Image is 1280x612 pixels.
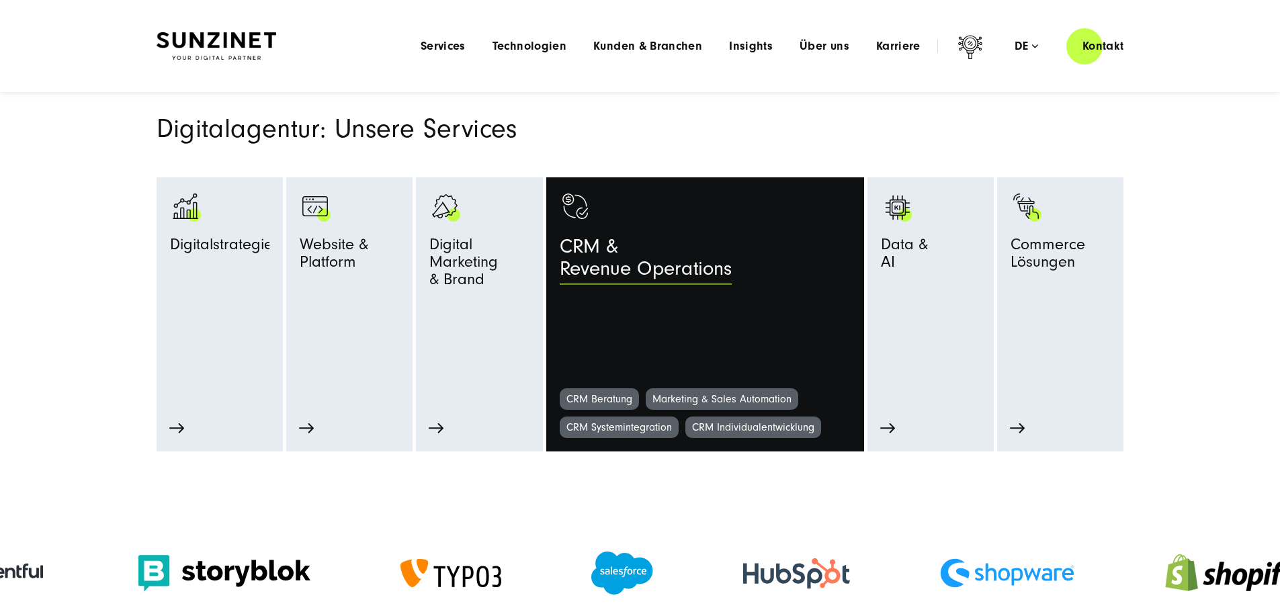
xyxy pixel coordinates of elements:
img: Salesforce Partner Agentur - Digitalagentur SUNZINET [591,552,653,595]
img: HubSpot Gold Partner Agentur - Digitalagentur SUNZINET [743,558,850,588]
a: Kontakt [1066,27,1140,65]
img: monetization-approve-business-products_white [560,191,593,224]
img: Storyblok logo Storyblok Headless CMS Agentur SUNZINET (1) [138,555,310,592]
span: Digital Marketing & Brand [429,236,529,295]
a: CRM Beratung [560,388,639,410]
a: Marketing & Sales Automation [646,388,798,410]
a: advertising-megaphone-business-products_black advertising-megaphone-business-products_white Digit... [429,191,529,360]
a: Karriere [876,40,921,53]
a: Bild eines Fingers, der auf einen schwarzen Einkaufswagen mit grünen Akzenten klickt: Digitalagen... [1011,191,1110,388]
h2: Digitalagentur: Unsere Services [157,116,795,142]
span: CRM & Revenue Operations [560,236,732,288]
a: analytics-graph-bar-business analytics-graph-bar-business_white Digitalstrategie [170,191,269,388]
a: CRM Individualentwicklung [685,417,821,438]
a: Über uns [800,40,849,53]
img: Shopware Partner Agentur - Digitalagentur SUNZINET [940,558,1074,588]
a: Services [421,40,466,53]
a: Symbol mit einem Haken und einem Dollarzeichen. monetization-approve-business-products_white CRM ... [560,191,851,388]
img: TYPO3 Gold Memeber Agentur - Digitalagentur für TYPO3 CMS Entwicklung SUNZINET [400,559,501,587]
img: SUNZINET Full Service Digital Agentur [157,32,276,60]
a: Browser Symbol als Zeichen für Web Development - Digitalagentur SUNZINET programming-browser-prog... [300,191,399,388]
a: KI KI Data &AI [881,191,980,360]
div: de [1015,40,1038,53]
a: CRM Systemintegration [560,417,679,438]
a: Kunden & Branchen [593,40,702,53]
span: Website & Platform [300,236,399,277]
a: Insights [729,40,773,53]
span: Commerce Lösungen [1011,236,1110,277]
a: Technologien [493,40,566,53]
span: Digitalstrategie [170,236,273,259]
span: Data & AI [881,236,928,277]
